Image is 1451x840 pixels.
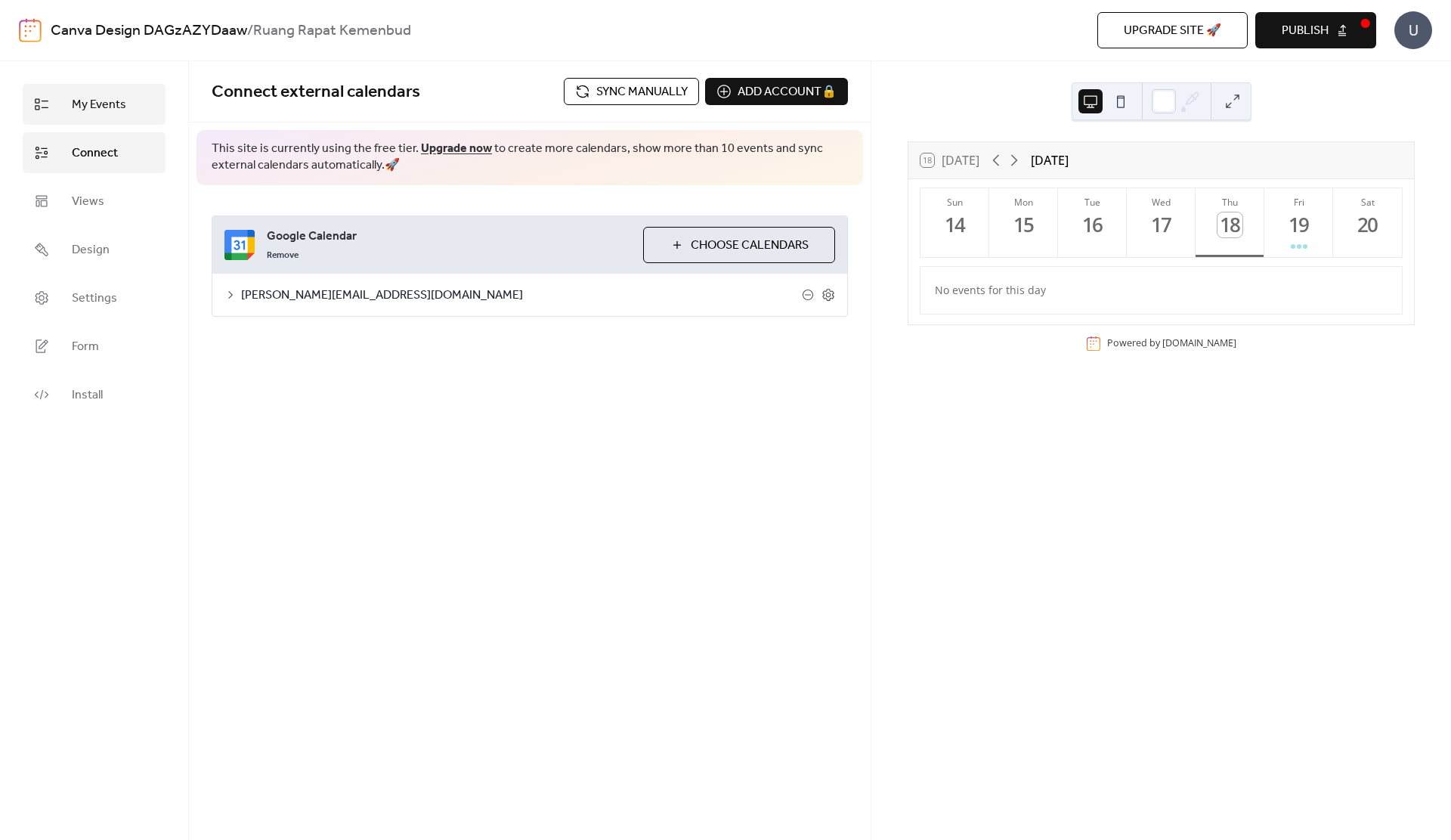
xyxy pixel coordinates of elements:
[253,17,411,45] b: Ruang Rapat Kemenbud
[1127,188,1196,257] button: Wed17
[1162,336,1236,349] a: [DOMAIN_NAME]
[23,374,166,415] a: Install
[1149,212,1174,237] div: 17
[1131,196,1191,209] div: Wed
[247,17,253,45] b: /
[421,137,492,160] a: Upgrade now
[564,78,699,105] button: Sync manually
[23,84,166,125] a: My Events
[72,290,117,308] span: Settings
[994,196,1053,209] div: Mon
[596,83,688,101] span: Sync manually
[1031,151,1069,169] div: [DATE]
[267,228,631,246] span: Google Calendar
[23,181,166,222] a: Views
[1269,196,1329,209] div: Fri
[72,241,110,259] span: Design
[1264,188,1333,257] button: Fri19
[1333,188,1402,257] button: Sat20
[1124,22,1221,40] span: Upgrade site 🚀
[23,132,166,173] a: Connect
[212,76,420,109] span: Connect external calendars
[1196,188,1264,257] button: Thu18
[212,141,848,175] span: This site is currently using the free tier. to create more calendars, show more than 10 events an...
[1080,212,1105,237] div: 16
[1058,188,1127,257] button: Tue16
[923,272,1400,308] div: No events for this day
[72,386,103,405] span: Install
[72,193,104,211] span: Views
[1107,336,1236,349] div: Powered by
[23,229,166,270] a: Design
[1282,22,1329,40] span: Publish
[224,230,255,260] img: google
[1217,212,1242,237] div: 18
[1011,212,1036,237] div: 15
[942,212,967,237] div: 14
[23,326,166,367] a: Form
[691,237,809,255] span: Choose Calendars
[1338,196,1397,209] div: Sat
[241,287,802,305] span: [PERSON_NAME][EMAIL_ADDRESS][DOMAIN_NAME]
[72,338,99,356] span: Form
[51,17,247,45] a: Canva Design DAGzAZYDaaw
[1286,212,1311,237] div: 19
[1063,196,1122,209] div: Tue
[72,144,118,163] span: Connect
[920,188,989,257] button: Sun14
[925,196,985,209] div: Sun
[19,18,42,42] img: logo
[267,250,299,262] span: Remove
[1200,196,1260,209] div: Thu
[989,188,1058,257] button: Mon15
[1097,12,1248,48] button: Upgrade site 🚀
[72,96,126,114] span: My Events
[1355,212,1380,237] div: 20
[1255,12,1376,48] button: Publish
[23,277,166,318] a: Settings
[1394,11,1432,49] div: U
[643,227,835,263] button: Choose Calendars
